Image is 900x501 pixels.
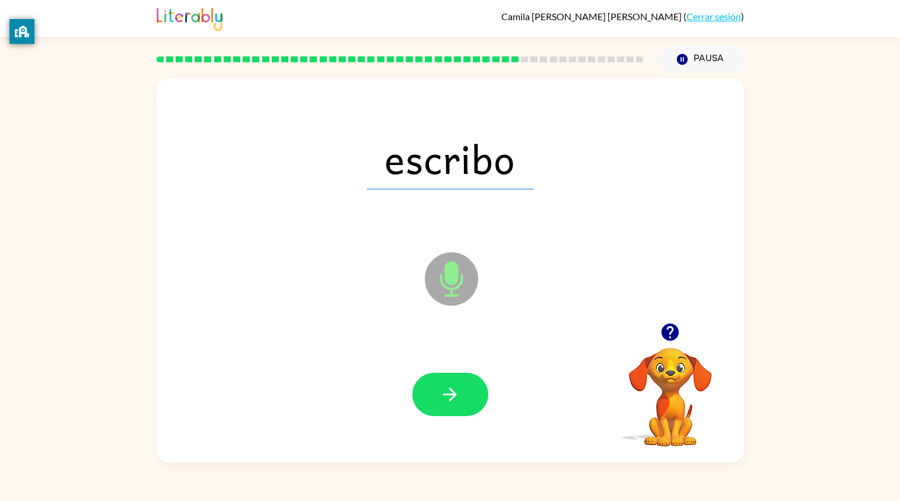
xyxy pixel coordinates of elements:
a: Cerrar sesión [686,11,741,22]
div: ( ) [501,11,744,22]
span: escribo [367,128,533,189]
video: Tu navegador debe admitir la reproducción de archivos .mp4 para usar Literably. Intenta usar otro... [611,329,730,448]
img: Literably [157,5,222,31]
span: Camila [PERSON_NAME] [PERSON_NAME] [501,11,683,22]
button: privacy banner [9,19,34,44]
button: Pausa [658,46,744,73]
